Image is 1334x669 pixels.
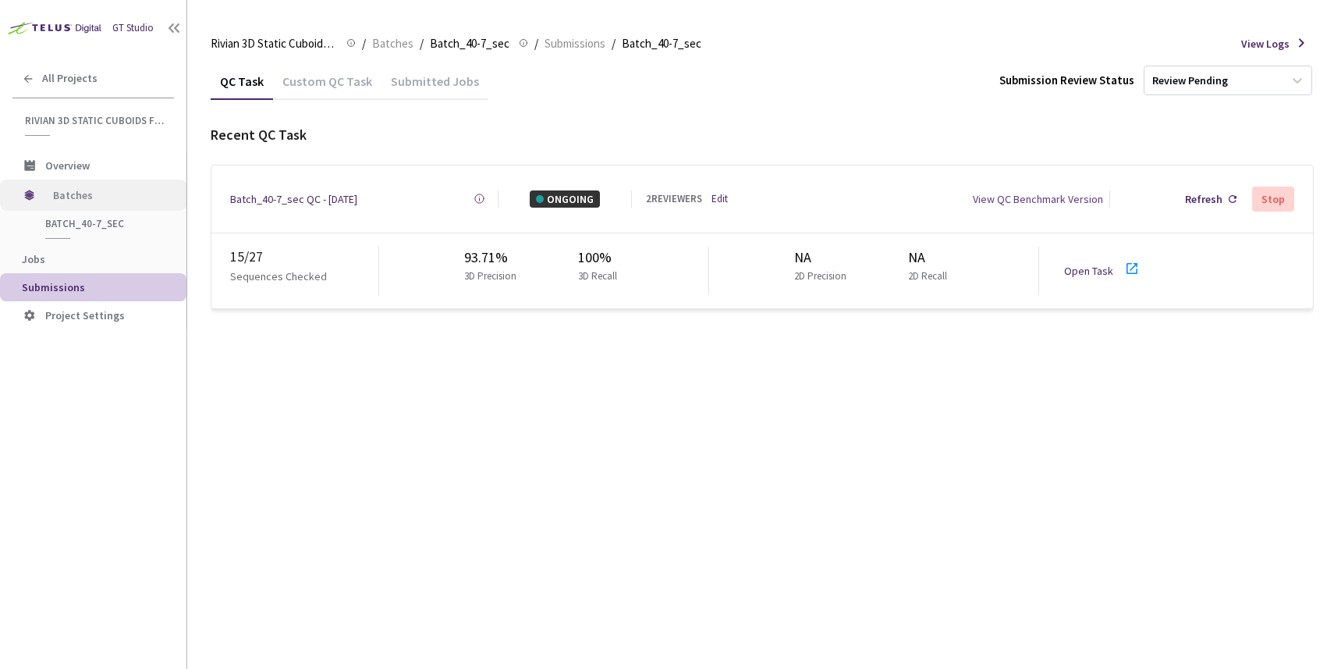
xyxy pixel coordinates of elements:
[25,114,165,127] span: Rivian 3D Static Cuboids fixed[2024-25]
[464,269,516,284] p: 3D Precision
[362,34,366,53] li: /
[45,308,125,322] span: Project Settings
[372,34,413,53] span: Batches
[534,34,538,53] li: /
[1185,190,1222,208] div: Refresh
[999,71,1134,90] div: Submission Review Status
[794,247,853,269] div: NA
[612,34,616,53] li: /
[45,217,161,230] span: Batch_40-7_sec
[1064,264,1113,278] a: Open Task
[908,269,947,284] p: 2D Recall
[1241,35,1290,52] span: View Logs
[430,34,509,53] span: Batch_40-7_sec
[22,280,85,294] span: Submissions
[1261,193,1285,205] div: Stop
[112,20,154,36] div: GT Studio
[230,246,378,268] div: 15 / 27
[794,269,846,284] p: 2D Precision
[622,34,701,53] span: Batch_40-7_sec
[1152,73,1228,88] div: Review Pending
[973,190,1103,208] div: View QC Benchmark Version
[53,180,160,211] span: Batches
[545,34,605,53] span: Submissions
[908,247,953,269] div: NA
[541,34,608,52] a: Submissions
[230,268,327,285] p: Sequences Checked
[211,124,1314,146] div: Recent QC Task
[578,247,623,269] div: 100%
[22,252,45,266] span: Jobs
[211,73,273,100] div: QC Task
[530,190,600,208] div: ONGOING
[45,158,90,173] span: Overview
[578,269,617,284] p: 3D Recall
[420,34,424,53] li: /
[42,72,98,85] span: All Projects
[381,73,488,100] div: Submitted Jobs
[273,73,381,100] div: Custom QC Task
[211,34,337,53] span: Rivian 3D Static Cuboids fixed[2024-25]
[464,247,523,269] div: 93.71%
[230,190,357,208] a: Batch_40-7_sec QC - [DATE]
[369,34,417,52] a: Batches
[711,191,728,207] a: Edit
[646,191,702,207] div: 2 REVIEWERS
